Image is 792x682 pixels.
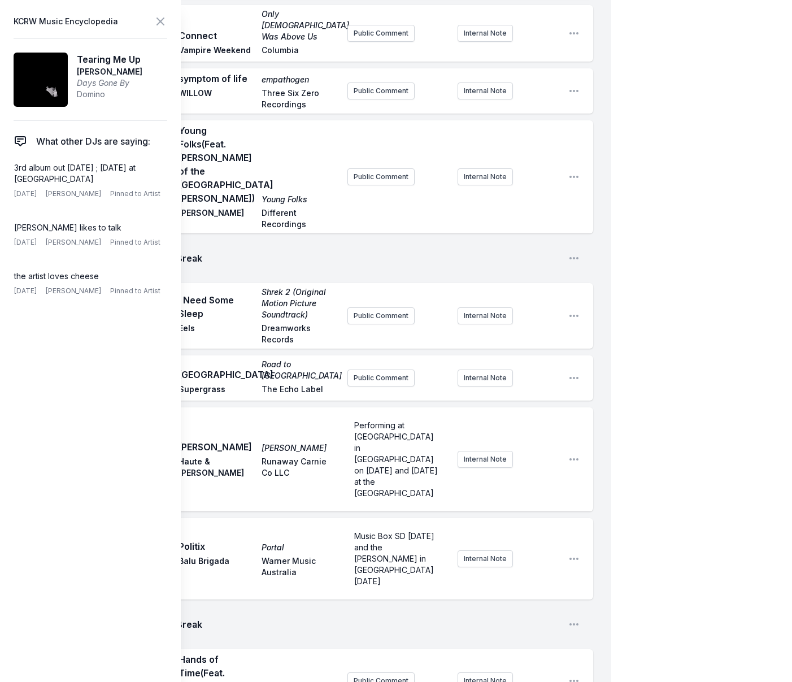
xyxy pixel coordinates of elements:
span: Shrek 2 (Original Motion Picture Soundtrack) [262,286,338,320]
img: Days Gone By [14,53,68,107]
span: I Need Some Sleep [179,293,255,320]
button: Open playlist item options [568,253,580,264]
span: Tearing Me Up [77,53,142,66]
span: Haute & [PERSON_NAME] [179,456,255,479]
span: [PERSON_NAME] [262,442,338,454]
span: [DATE] [14,286,37,296]
span: Road to [GEOGRAPHIC_DATA] [262,359,338,381]
p: 3rd album out [DATE] ; [DATE] at [GEOGRAPHIC_DATA] [14,162,162,185]
span: Three Six Zero Recordings [262,88,338,110]
span: [DATE] [14,189,37,198]
span: Break [176,618,559,631]
button: Internal Note [458,451,513,468]
button: Public Comment [347,370,415,386]
span: Only [DEMOGRAPHIC_DATA] Was Above Us [262,8,338,42]
span: [PERSON_NAME] [179,207,255,230]
span: Pinned to Artist [110,189,160,198]
span: Supergrass [179,384,255,397]
button: Open playlist item options [568,310,580,322]
span: WILLOW [179,88,255,110]
span: Balu Brigada [179,555,255,578]
span: Warner Music Australia [262,555,338,578]
span: Performing at [GEOGRAPHIC_DATA] in [GEOGRAPHIC_DATA] on [DATE] and [DATE] at the [GEOGRAPHIC_DATA] [354,420,440,498]
button: Public Comment [347,82,415,99]
span: Pinned to Artist [110,238,160,247]
span: Pinned to Artist [110,286,160,296]
button: Open playlist item options [568,85,580,97]
span: [PERSON_NAME] [46,238,101,247]
span: [DATE] [14,238,37,247]
span: [PERSON_NAME] [46,189,101,198]
button: Open playlist item options [568,171,580,183]
span: [PERSON_NAME] [179,440,255,454]
button: Open playlist item options [568,553,580,564]
span: [PERSON_NAME] [46,286,101,296]
p: the artist loves cheese [14,271,162,282]
button: Open playlist item options [568,619,580,630]
span: Runaway Carnie Co LLC [262,456,338,479]
span: [PERSON_NAME] [77,66,142,77]
button: Open playlist item options [568,454,580,465]
span: symptom of life [179,72,255,85]
button: Internal Note [458,550,513,567]
span: Young Folks [262,194,338,205]
button: Open playlist item options [568,28,580,39]
button: Internal Note [458,307,513,324]
span: Domino [77,89,142,100]
button: Public Comment [347,25,415,42]
button: Internal Note [458,82,513,99]
span: Dreamworks Records [262,323,338,345]
span: Politix [179,540,255,553]
span: The Echo Label [262,384,338,397]
span: Days Gone By [77,77,142,89]
span: Break [176,251,559,265]
span: Eels [179,323,255,345]
button: Internal Note [458,168,513,185]
span: Different Recordings [262,207,338,230]
span: KCRW Music Encyclopedia [14,14,118,29]
button: Public Comment [347,307,415,324]
button: Public Comment [347,168,415,185]
span: empathogen [262,74,338,85]
button: Open playlist item options [568,372,580,384]
span: Young Folks (Feat. [PERSON_NAME] of the [GEOGRAPHIC_DATA][PERSON_NAME]) [179,124,255,205]
button: Internal Note [458,25,513,42]
span: Columbia [262,45,338,58]
span: Connect [179,29,255,42]
span: What other DJs are saying: [36,134,150,148]
span: Vampire Weekend [179,45,255,58]
p: [PERSON_NAME] likes to talk [14,222,162,233]
button: Internal Note [458,370,513,386]
span: Portal [262,542,338,553]
span: Music Box SD [DATE] and the [PERSON_NAME] in [GEOGRAPHIC_DATA] [DATE] [354,531,437,586]
span: [GEOGRAPHIC_DATA] [179,368,255,381]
